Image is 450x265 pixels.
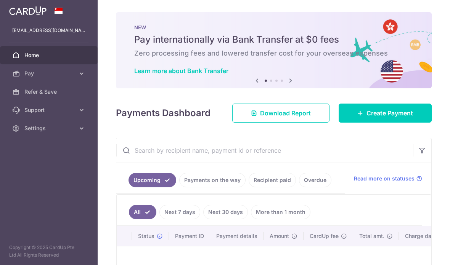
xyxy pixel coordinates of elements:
[249,173,296,187] a: Recipient paid
[24,106,75,114] span: Support
[260,109,311,118] span: Download Report
[116,106,211,120] h4: Payments Dashboard
[359,232,384,240] span: Total amt.
[134,49,413,58] h6: Zero processing fees and lowered transfer cost for your overseas expenses
[210,226,264,246] th: Payment details
[24,70,75,77] span: Pay
[339,104,432,123] a: Create Payment
[203,205,248,219] a: Next 30 days
[134,24,413,30] p: NEW
[270,232,289,240] span: Amount
[116,138,413,163] input: Search by recipient name, payment id or reference
[129,205,156,219] a: All
[232,104,329,123] a: Download Report
[299,173,331,187] a: Overdue
[138,232,154,240] span: Status
[405,232,436,240] span: Charge date
[354,175,415,182] span: Read more on statuses
[169,226,210,246] th: Payment ID
[24,88,75,96] span: Refer & Save
[129,173,176,187] a: Upcoming
[116,12,432,88] img: Bank transfer banner
[134,34,413,46] h5: Pay internationally via Bank Transfer at $0 fees
[9,6,47,15] img: CardUp
[251,205,310,219] a: More than 1 month
[24,125,75,132] span: Settings
[366,109,413,118] span: Create Payment
[12,27,85,34] p: [EMAIL_ADDRESS][DOMAIN_NAME]
[134,67,228,75] a: Learn more about Bank Transfer
[310,232,339,240] span: CardUp fee
[24,51,75,59] span: Home
[179,173,246,187] a: Payments on the way
[354,175,422,182] a: Read more on statuses
[159,205,200,219] a: Next 7 days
